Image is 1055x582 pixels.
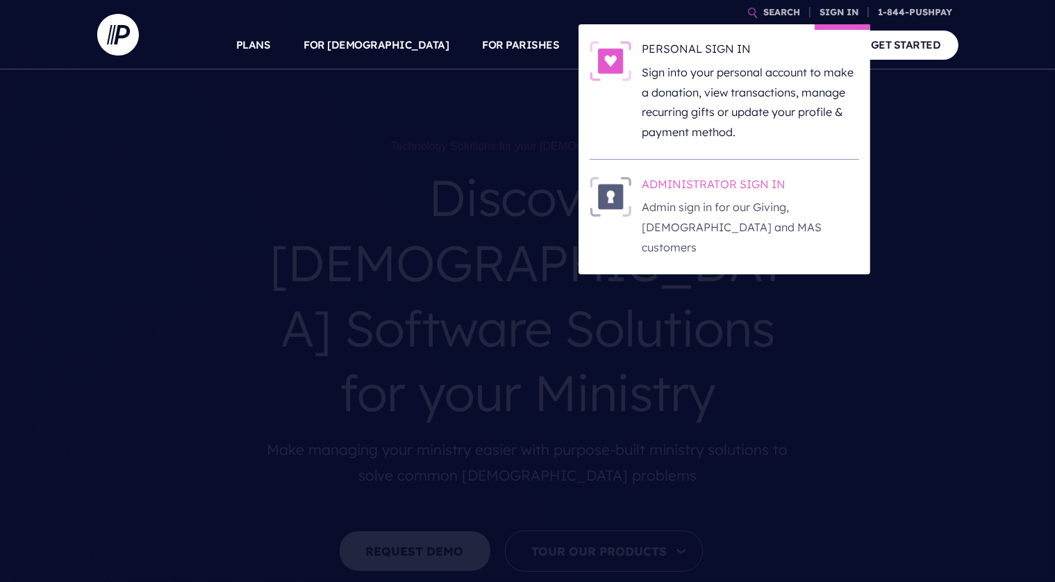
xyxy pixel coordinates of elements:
[590,41,859,142] a: PERSONAL SIGN IN - Illustration PERSONAL SIGN IN Sign into your personal account to make a donati...
[593,21,655,69] a: SOLUTIONS
[642,197,859,257] p: Admin sign in for our Giving, [DEMOGRAPHIC_DATA] and MAS customers
[642,41,859,62] h6: PERSONAL SIGN IN
[854,31,958,59] a: GET STARTED
[236,21,271,69] a: PLANS
[688,21,736,69] a: EXPLORE
[304,21,449,69] a: FOR [DEMOGRAPHIC_DATA]
[590,41,631,81] img: PERSONAL SIGN IN - Illustration
[483,21,560,69] a: FOR PARISHES
[590,176,859,258] a: ADMINISTRATOR SIGN IN - Illustration ADMINISTRATOR SIGN IN Admin sign in for our Giving, [DEMOGRA...
[642,176,859,197] h6: ADMINISTRATOR SIGN IN
[642,63,859,142] p: Sign into your personal account to make a donation, view transactions, manage recurring gifts or ...
[770,21,821,69] a: COMPANY
[590,176,631,217] img: ADMINISTRATOR SIGN IN - Illustration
